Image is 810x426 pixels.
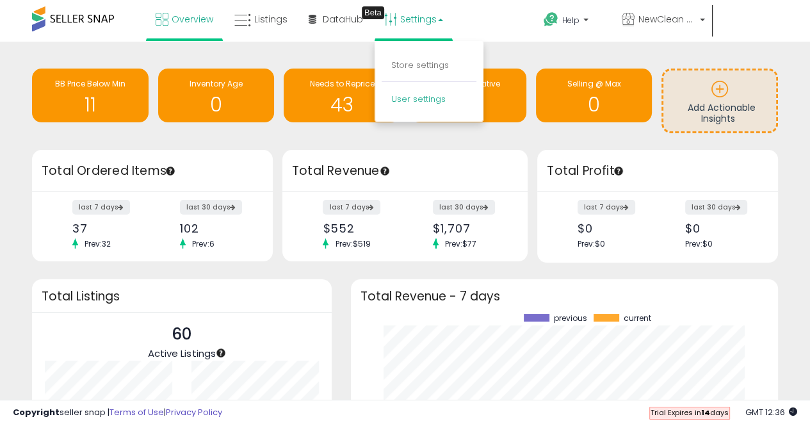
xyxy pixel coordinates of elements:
[578,238,605,249] span: Prev: $0
[165,165,176,177] div: Tooltip anchor
[215,347,227,359] div: Tooltip anchor
[439,238,483,249] span: Prev: $77
[186,238,221,249] span: Prev: 6
[32,69,149,122] a: BB Price Below Min 11
[362,6,384,19] div: Tooltip anchor
[685,200,747,215] label: last 30 days
[379,165,391,177] div: Tooltip anchor
[148,347,215,360] span: Active Listings
[663,70,776,131] a: Add Actionable Insights
[638,13,696,26] span: NewClean store
[685,238,713,249] span: Prev: $0
[323,13,363,26] span: DataHub
[578,200,635,215] label: last 7 days
[72,200,130,215] label: last 7 days
[547,162,768,180] h3: Total Profit
[651,407,729,418] span: Trial Expires in days
[190,78,243,89] span: Inventory Age
[284,69,400,122] a: Needs to Reprice 43
[624,314,651,323] span: current
[391,59,449,71] a: Store settings
[391,93,446,105] a: User settings
[254,13,288,26] span: Listings
[533,2,610,42] a: Help
[166,406,222,418] a: Privacy Policy
[433,200,495,215] label: last 30 days
[323,222,395,235] div: $552
[72,222,143,235] div: 37
[42,162,263,180] h3: Total Ordered Items
[562,15,579,26] span: Help
[567,78,620,89] span: Selling @ Max
[701,407,710,418] b: 14
[360,291,768,301] h3: Total Revenue - 7 days
[172,13,213,26] span: Overview
[13,406,60,418] strong: Copyright
[42,291,322,301] h3: Total Listings
[578,222,648,235] div: $0
[158,69,275,122] a: Inventory Age 0
[13,407,222,419] div: seller snap | |
[688,101,756,126] span: Add Actionable Insights
[292,162,518,180] h3: Total Revenue
[78,238,117,249] span: Prev: 32
[685,222,756,235] div: $0
[328,238,377,249] span: Prev: $519
[543,12,559,28] i: Get Help
[148,322,215,347] p: 60
[613,165,624,177] div: Tooltip anchor
[180,200,242,215] label: last 30 days
[55,78,126,89] span: BB Price Below Min
[542,94,646,115] h1: 0
[323,200,380,215] label: last 7 days
[180,222,250,235] div: 102
[165,94,268,115] h1: 0
[433,222,505,235] div: $1,707
[290,94,394,115] h1: 43
[536,69,652,122] a: Selling @ Max 0
[554,314,587,323] span: previous
[38,94,142,115] h1: 11
[310,78,375,89] span: Needs to Reprice
[745,406,797,418] span: 2025-10-10 12:36 GMT
[109,406,164,418] a: Terms of Use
